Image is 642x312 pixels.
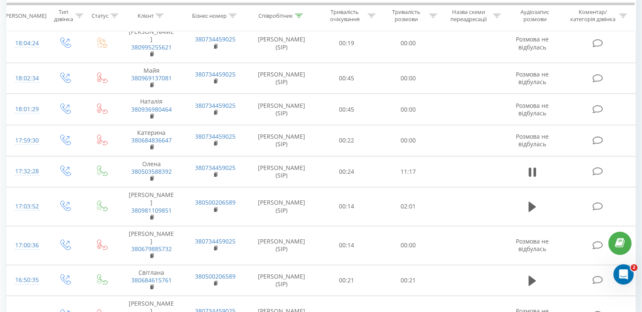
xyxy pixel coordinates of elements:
[447,9,491,23] div: Назва схеми переадресації
[131,206,172,214] a: 380981109851
[377,265,439,296] td: 00:21
[377,187,439,226] td: 02:01
[316,94,377,125] td: 00:45
[516,132,549,148] span: Розмова не відбулась
[15,198,38,215] div: 17:03:52
[377,94,439,125] td: 00:00
[247,156,316,187] td: [PERSON_NAME] (SIP)
[195,198,236,206] a: 380500206589
[510,9,560,23] div: Аудіозапис розмови
[324,9,366,23] div: Тривалість очікування
[516,70,549,86] span: Розмова не відбулась
[377,63,439,94] td: 00:00
[377,24,439,63] td: 00:00
[316,24,377,63] td: 00:19
[119,156,183,187] td: Олена
[195,101,236,109] a: 380734459025
[195,132,236,140] a: 380734459025
[247,63,316,94] td: [PERSON_NAME] (SIP)
[385,9,427,23] div: Тривалість розмови
[377,156,439,187] td: 11:17
[516,101,549,117] span: Розмова не відбулась
[195,70,236,78] a: 380734459025
[195,164,236,172] a: 380734459025
[568,9,617,23] div: Коментар/категорія дзвінка
[258,12,293,19] div: Співробітник
[316,187,377,226] td: 00:14
[377,226,439,265] td: 00:00
[15,70,38,87] div: 18:02:34
[92,12,108,19] div: Статус
[119,265,183,296] td: Світлана
[516,237,549,253] span: Розмова не відбулась
[247,187,316,226] td: [PERSON_NAME] (SIP)
[195,237,236,245] a: 380734459025
[316,226,377,265] td: 00:14
[119,125,183,156] td: Катерина
[119,63,183,94] td: Майя
[131,136,172,144] a: 380684836647
[316,63,377,94] td: 00:45
[131,276,172,284] a: 380684615761
[15,132,38,149] div: 17:59:30
[195,272,236,280] a: 380500206589
[131,245,172,253] a: 380679885732
[119,187,183,226] td: [PERSON_NAME]
[131,167,172,175] a: 380503588392
[613,264,634,285] iframe: Intercom live chat
[192,12,227,19] div: Бізнес номер
[631,264,637,271] span: 2
[316,125,377,156] td: 00:22
[4,12,46,19] div: [PERSON_NAME]
[247,226,316,265] td: [PERSON_NAME] (SIP)
[247,265,316,296] td: [PERSON_NAME] (SIP)
[15,101,38,118] div: 18:01:29
[516,35,549,51] span: Розмова не відбулась
[316,265,377,296] td: 00:21
[15,237,38,254] div: 17:00:36
[119,94,183,125] td: Наталія
[247,94,316,125] td: [PERSON_NAME] (SIP)
[15,163,38,180] div: 17:32:28
[195,35,236,43] a: 380734459025
[131,43,172,51] a: 380995255621
[138,12,154,19] div: Клієнт
[53,9,73,23] div: Тип дзвінка
[316,156,377,187] td: 00:24
[119,226,183,265] td: [PERSON_NAME]
[15,272,38,288] div: 16:50:35
[377,125,439,156] td: 00:00
[131,74,172,82] a: 380969137081
[131,105,172,113] a: 380936980464
[247,24,316,63] td: [PERSON_NAME] (SIP)
[119,24,183,63] td: [PERSON_NAME]
[15,35,38,52] div: 18:04:24
[247,125,316,156] td: [PERSON_NAME] (SIP)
